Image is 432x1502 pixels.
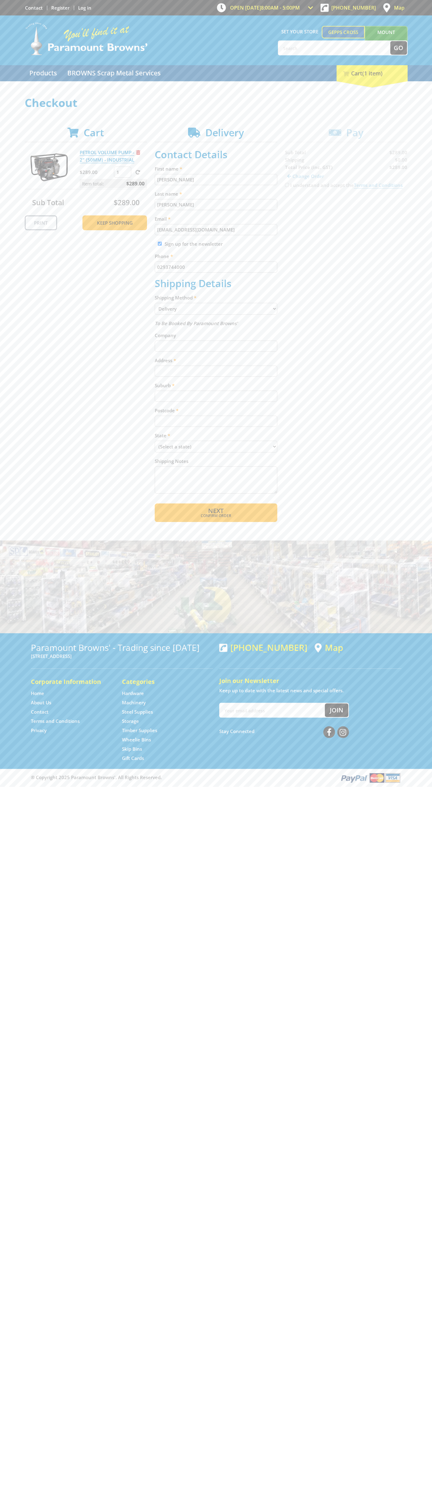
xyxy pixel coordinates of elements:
[114,197,140,207] span: $289.00
[25,772,408,783] div: ® Copyright 2025 Paramount Browns'. All Rights Reserved.
[219,677,401,685] h5: Join our Newsletter
[155,503,277,522] button: Next Confirm order
[278,26,322,37] span: Set your store
[155,382,277,389] label: Suburb
[155,199,277,210] input: Please enter your last name.
[155,357,277,364] label: Address
[155,320,238,326] em: To Be Booked By Paramount Browns'
[155,165,277,172] label: First name
[261,4,300,11] span: 8:00am - 5:00pm
[165,241,223,247] label: Sign up for the newsletter
[25,215,57,230] a: Print
[168,514,264,518] span: Confirm order
[63,65,165,81] a: Go to the BROWNS Scrap Metal Services page
[322,26,365,38] a: Gepps Cross
[155,294,277,301] label: Shipping Method
[78,5,91,11] a: Log in
[122,718,139,724] a: Go to the Storage page
[25,65,61,81] a: Go to the Products page
[25,5,43,11] a: Go to the Contact page
[84,126,104,139] span: Cart
[126,179,145,188] span: $289.00
[31,727,47,734] a: Go to the Privacy page
[122,677,201,686] h5: Categories
[155,174,277,185] input: Please enter your first name.
[122,736,151,743] a: Go to the Wheelie Bins page
[155,391,277,402] input: Please enter your suburb.
[31,718,80,724] a: Go to the Terms and Conditions page
[31,149,68,186] img: PETROL VOLUME PUMP - 2" (50MM) - INDUSTRIAL
[80,179,147,188] p: Item total:
[31,709,48,715] a: Go to the Contact page
[122,699,146,706] a: Go to the Machinery page
[122,746,142,752] a: Go to the Skip Bins page
[31,652,213,660] p: [STREET_ADDRESS]
[122,690,144,697] a: Go to the Hardware page
[155,457,277,465] label: Shipping Notes
[155,303,277,315] select: Please select a shipping method.
[31,677,110,686] h5: Corporate Information
[51,5,69,11] a: Go to the registration page
[31,699,51,706] a: Go to the About Us page
[220,703,325,717] input: Your email address
[219,724,349,739] div: Stay Connected
[279,41,390,55] input: Search
[122,755,144,762] a: Go to the Gift Cards page
[155,441,277,452] select: Please select your state.
[219,687,401,694] p: Keep up to date with the latest news and special offers.
[155,261,277,273] input: Please enter your telephone number.
[155,407,277,414] label: Postcode
[155,416,277,427] input: Please enter your postcode.
[155,224,277,235] input: Please enter your email address.
[122,727,157,734] a: Go to the Timber Supplies page
[155,215,277,223] label: Email
[362,70,383,77] span: (1 item)
[337,65,408,81] div: Cart
[31,690,44,697] a: Go to the Home page
[80,149,134,163] a: PETROL VOLUME PUMP - 2" (50MM) - INDUSTRIAL
[205,126,244,139] span: Delivery
[155,190,277,197] label: Last name
[325,703,348,717] button: Join
[155,332,277,339] label: Company
[136,149,140,155] a: Remove from cart
[155,252,277,260] label: Phone
[25,22,148,56] img: Paramount Browns'
[122,709,153,715] a: Go to the Steel Supplies page
[219,643,307,652] div: [PHONE_NUMBER]
[80,168,113,176] p: $289.00
[365,26,408,49] a: Mount [PERSON_NAME]
[230,4,300,11] span: OPEN [DATE]
[155,366,277,377] input: Please enter your address.
[31,643,213,652] h3: Paramount Browns' - Trading since [DATE]
[25,97,408,109] h1: Checkout
[155,278,277,289] h2: Shipping Details
[155,432,277,439] label: State
[32,197,64,207] span: Sub Total
[155,149,277,160] h2: Contact Details
[315,643,343,653] a: View a map of Gepps Cross location
[208,507,224,515] span: Next
[340,772,401,783] img: PayPal, Mastercard, Visa accepted
[390,41,407,55] button: Go
[82,215,147,230] a: Keep Shopping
